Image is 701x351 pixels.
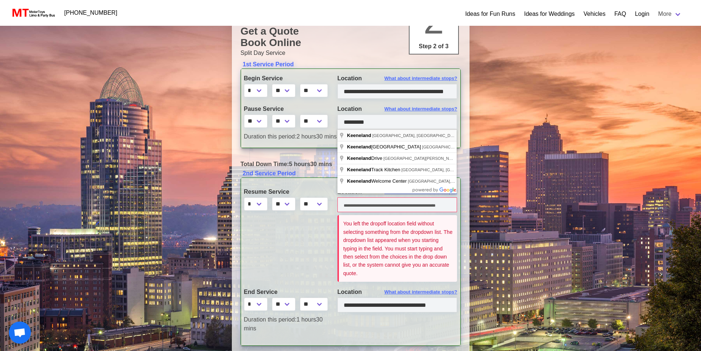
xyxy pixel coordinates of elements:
[235,160,466,169] div: 5 hours
[524,10,575,18] a: Ideas for Weddings
[584,10,606,18] a: Vehicles
[244,105,326,113] label: Pause Service
[347,167,371,172] span: Keeneland
[401,168,532,172] span: [GEOGRAPHIC_DATA], [GEOGRAPHIC_DATA], [GEOGRAPHIC_DATA]
[654,7,686,21] a: More
[316,133,337,140] span: 30 mins
[372,133,459,138] span: [GEOGRAPHIC_DATA], [GEOGRAPHIC_DATA]
[347,178,371,184] span: Keeneland
[244,288,326,296] label: End Service
[244,187,326,196] label: Resume Service
[238,315,332,333] div: 1 hours
[10,8,56,18] img: MotorToys Logo
[337,106,362,112] span: Location
[465,10,515,18] a: Ideas for Fun Runs
[241,49,461,57] p: Split Day Service
[241,161,289,167] span: Total Down Time:
[347,155,371,161] span: Keeneland
[347,133,371,138] span: Keeneland
[244,133,297,140] span: Duration this period:
[244,316,297,323] span: Duration this period:
[614,10,626,18] a: FAQ
[347,144,371,150] span: Keeneland
[385,105,457,113] span: What about intermediate stops?
[347,144,422,150] span: [GEOGRAPHIC_DATA]
[408,179,539,183] span: [GEOGRAPHIC_DATA], [GEOGRAPHIC_DATA], [GEOGRAPHIC_DATA]
[413,42,455,51] p: Step 2 of 3
[238,132,463,141] div: 2 hours
[337,288,457,296] label: Location
[347,155,383,161] span: Drive
[385,288,457,296] span: What about intermediate stops?
[310,161,332,167] span: 30 mins
[343,221,453,276] small: You left the dropoff location field without selecting something from the dropdown list. The dropd...
[244,316,323,331] span: 30 mins
[9,322,31,344] div: Open chat
[60,6,122,20] a: [PHONE_NUMBER]
[337,75,362,81] span: Location
[635,10,649,18] a: Login
[422,145,553,149] span: [GEOGRAPHIC_DATA], [GEOGRAPHIC_DATA], [GEOGRAPHIC_DATA]
[244,74,326,83] label: Begin Service
[347,178,408,184] span: Welcome Center
[347,167,401,172] span: Track Kitchen
[241,25,461,49] h1: Get a Quote Book Online
[383,156,548,161] span: [GEOGRAPHIC_DATA][PERSON_NAME], [GEOGRAPHIC_DATA], [GEOGRAPHIC_DATA]
[385,75,457,82] span: What about intermediate stops?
